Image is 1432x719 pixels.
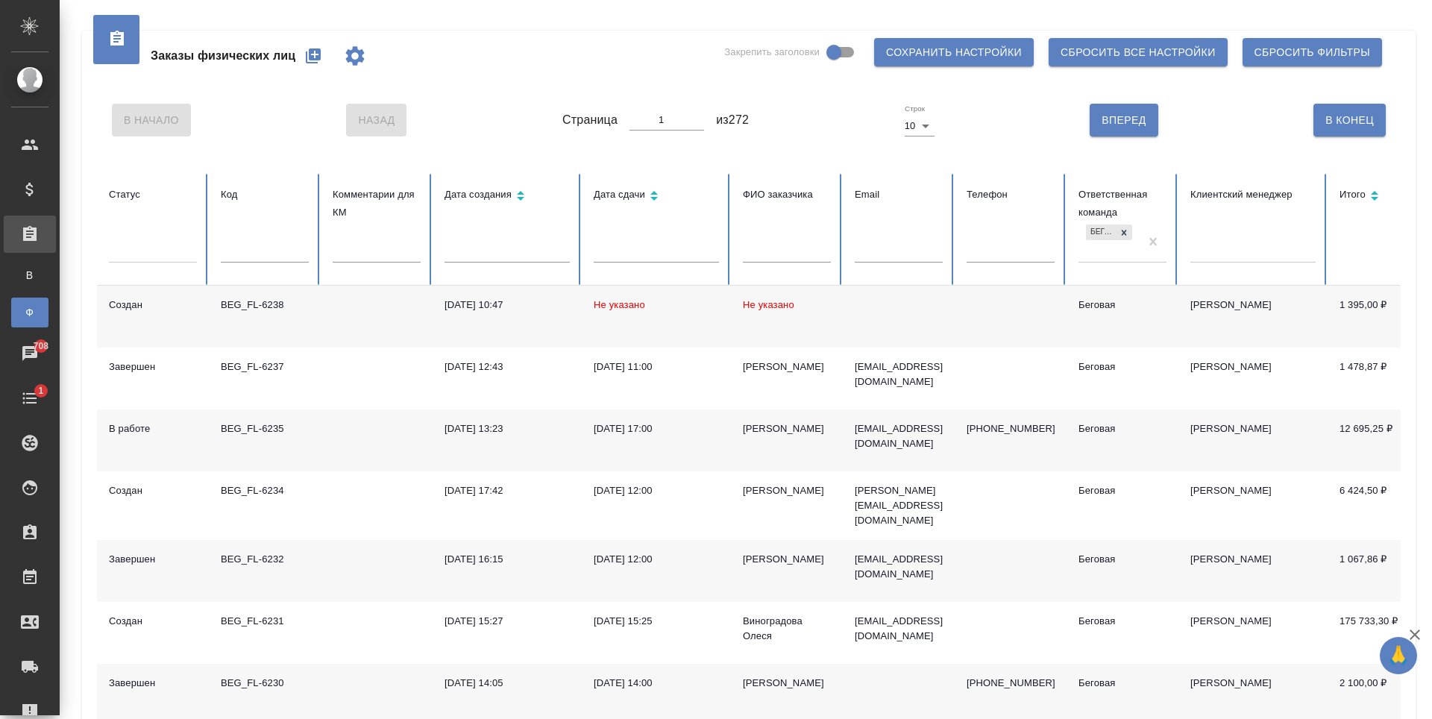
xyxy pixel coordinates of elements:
[445,186,570,207] div: Сортировка
[594,614,719,629] div: [DATE] 15:25
[221,483,309,498] div: BEG_FL-6234
[967,676,1055,691] p: [PHONE_NUMBER]
[109,421,197,436] div: В работе
[855,483,943,528] p: [PERSON_NAME][EMAIL_ADDRESS][DOMAIN_NAME]
[1254,43,1370,62] span: Сбросить фильтры
[11,260,48,290] a: В
[109,359,197,374] div: Завершен
[724,45,820,60] span: Закрепить заголовки
[4,335,56,372] a: 708
[109,186,197,204] div: Статус
[221,552,309,567] div: BEG_FL-6232
[221,298,309,313] div: BEG_FL-6238
[562,111,618,129] span: Страница
[874,38,1034,66] button: Сохранить настройки
[1078,552,1166,567] div: Беговая
[221,421,309,436] div: BEG_FL-6235
[594,552,719,567] div: [DATE] 12:00
[1049,38,1228,66] button: Сбросить все настройки
[967,186,1055,204] div: Телефон
[109,676,197,691] div: Завершен
[109,483,197,498] div: Создан
[743,483,831,498] div: [PERSON_NAME]
[886,43,1022,62] span: Сохранить настройки
[445,359,570,374] div: [DATE] 12:43
[905,116,935,136] div: 10
[1386,640,1411,671] span: 🙏
[1178,409,1328,471] td: [PERSON_NAME]
[594,483,719,498] div: [DATE] 12:00
[743,676,831,691] div: [PERSON_NAME]
[743,614,831,644] div: Виноградова Олеся
[743,299,794,310] span: Не указано
[716,111,749,129] span: из 272
[11,298,48,327] a: Ф
[221,676,309,691] div: BEG_FL-6230
[1061,43,1216,62] span: Сбросить все настройки
[1078,421,1166,436] div: Беговая
[109,298,197,313] div: Создан
[855,186,943,204] div: Email
[1178,540,1328,602] td: [PERSON_NAME]
[1340,186,1428,207] div: Сортировка
[855,552,943,582] p: [EMAIL_ADDRESS][DOMAIN_NAME]
[1325,111,1374,130] span: В Конец
[855,614,943,644] p: [EMAIL_ADDRESS][DOMAIN_NAME]
[1178,348,1328,409] td: [PERSON_NAME]
[743,421,831,436] div: [PERSON_NAME]
[295,38,331,74] button: Создать
[1190,186,1316,204] div: Клиентский менеджер
[151,47,295,65] span: Заказы физических лиц
[1078,186,1166,222] div: Ответственная команда
[1090,104,1158,136] button: Вперед
[1102,111,1146,130] span: Вперед
[19,268,41,283] span: В
[221,186,309,204] div: Код
[445,614,570,629] div: [DATE] 15:27
[445,421,570,436] div: [DATE] 13:23
[25,339,58,354] span: 708
[855,421,943,451] p: [EMAIL_ADDRESS][DOMAIN_NAME]
[1078,298,1166,313] div: Беговая
[1078,483,1166,498] div: Беговая
[743,186,831,204] div: ФИО заказчика
[594,421,719,436] div: [DATE] 17:00
[743,552,831,567] div: [PERSON_NAME]
[1178,602,1328,664] td: [PERSON_NAME]
[1178,286,1328,348] td: [PERSON_NAME]
[967,421,1055,436] p: [PHONE_NUMBER]
[1243,38,1382,66] button: Сбросить фильтры
[221,359,309,374] div: BEG_FL-6237
[1380,637,1417,674] button: 🙏
[1078,676,1166,691] div: Беговая
[594,676,719,691] div: [DATE] 14:00
[4,380,56,417] a: 1
[221,614,309,629] div: BEG_FL-6231
[905,105,925,113] label: Строк
[1313,104,1386,136] button: В Конец
[445,483,570,498] div: [DATE] 17:42
[109,552,197,567] div: Завершен
[1178,471,1328,540] td: [PERSON_NAME]
[333,186,421,222] div: Комментарии для КМ
[594,186,719,207] div: Сортировка
[594,359,719,374] div: [DATE] 11:00
[1078,359,1166,374] div: Беговая
[1086,225,1116,240] div: Беговая
[445,298,570,313] div: [DATE] 10:47
[743,359,831,374] div: [PERSON_NAME]
[445,552,570,567] div: [DATE] 16:15
[594,299,645,310] span: Не указано
[19,305,41,320] span: Ф
[445,676,570,691] div: [DATE] 14:05
[855,359,943,389] p: [EMAIL_ADDRESS][DOMAIN_NAME]
[109,614,197,629] div: Создан
[1078,614,1166,629] div: Беговая
[29,383,52,398] span: 1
